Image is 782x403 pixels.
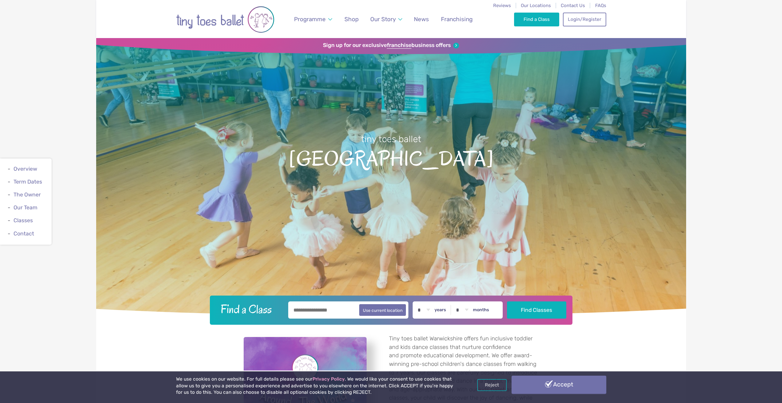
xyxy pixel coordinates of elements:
label: years [434,307,446,313]
strong: franchise [387,42,411,49]
span: [GEOGRAPHIC_DATA] [107,145,675,170]
button: Find Classes [507,301,566,319]
a: Reviews [493,3,511,8]
span: Programme [294,16,326,23]
span: Franchising [441,16,473,23]
a: Login/Register [563,13,606,26]
button: Use current location [359,304,406,316]
p: We use cookies on our website. For full details please see our . We would like your consent to us... [176,376,456,396]
a: Franchising [438,12,475,26]
a: Our Story [367,12,405,26]
a: News [411,12,432,26]
span: News [414,16,429,23]
span: Shop [344,16,359,23]
small: tiny toes ballet [361,134,421,144]
a: Privacy Policy [312,376,345,382]
a: Sign up for our exclusivefranchisebusiness offers [323,42,459,49]
a: Accept [512,376,606,393]
a: Our Locations [521,3,551,8]
h2: Find a Class [216,301,284,317]
span: Our Story [370,16,396,23]
a: Find a Class [514,13,559,26]
a: Reject [477,379,507,391]
a: Contact Us [561,3,585,8]
img: tiny toes ballet [176,4,274,35]
a: Programme [291,12,335,26]
a: Shop [341,12,361,26]
label: months [473,307,489,313]
a: FAQs [595,3,606,8]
